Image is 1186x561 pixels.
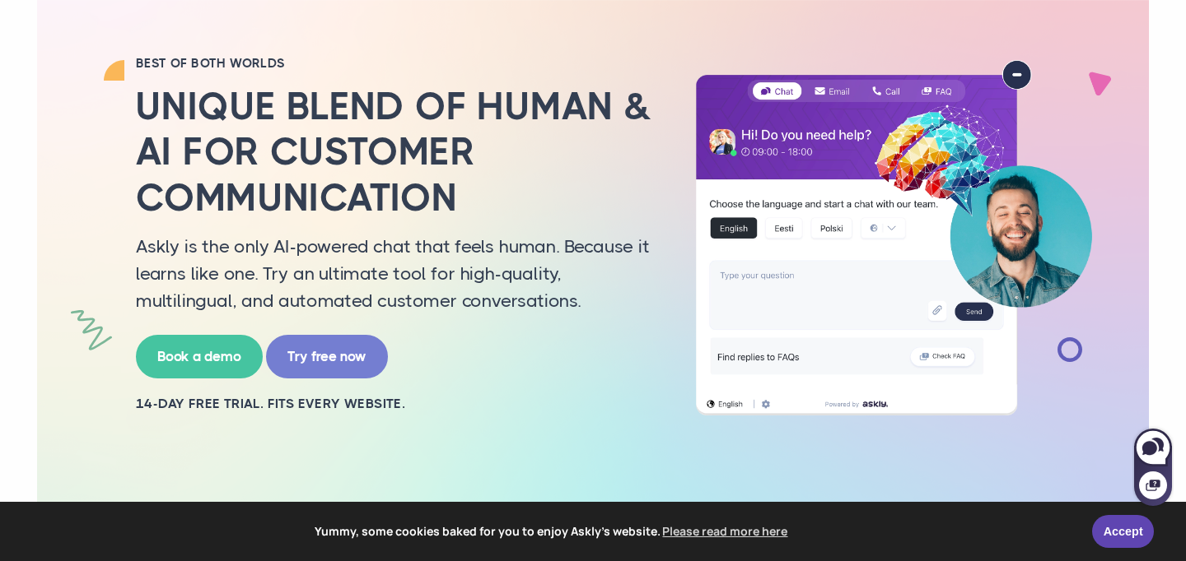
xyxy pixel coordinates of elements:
p: Askly is the only AI-powered chat that feels human. Because it learns like one. Try an ultimate t... [136,233,655,314]
span: Yummy, some cookies baked for you to enjoy Askly's website. [24,519,1081,544]
a: learn more about cookies [661,519,791,544]
a: Accept [1092,515,1154,548]
a: Try free now [266,335,388,378]
iframe: Askly chat [1132,425,1174,508]
h2: 14-day free trial. Fits every website. [136,395,655,413]
img: AI multilingual chat [679,60,1108,415]
a: Book a demo [136,335,263,378]
h2: Unique blend of human & AI for customer communication [136,84,655,220]
h2: BEST OF BOTH WORLDS [136,55,655,72]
